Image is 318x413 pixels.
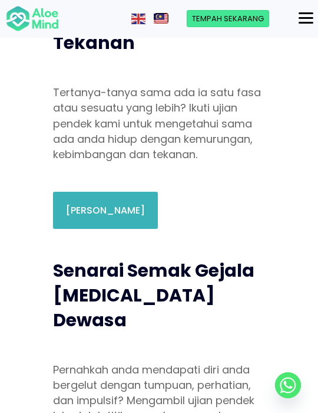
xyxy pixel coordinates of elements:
button: Menu [294,8,318,28]
a: English [131,12,147,24]
font: Senarai Semak Gejala [MEDICAL_DATA] Dewasa [53,258,254,333]
a: Malay [154,12,169,24]
img: Logo minda gaharu [6,5,59,32]
img: en [131,14,145,24]
font: [PERSON_NAME] [66,204,145,217]
a: [PERSON_NAME] [53,192,158,229]
img: ms [154,14,168,24]
a: Tempah Sekarang [187,10,269,28]
font: Tempah Sekarang [192,13,264,24]
font: Tertanya-tanya sama ada ia satu fasa atau sesuatu yang lebih? Ikuti ujian pendek kami untuk menge... [53,85,261,161]
a: Whatsapp [275,372,301,398]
